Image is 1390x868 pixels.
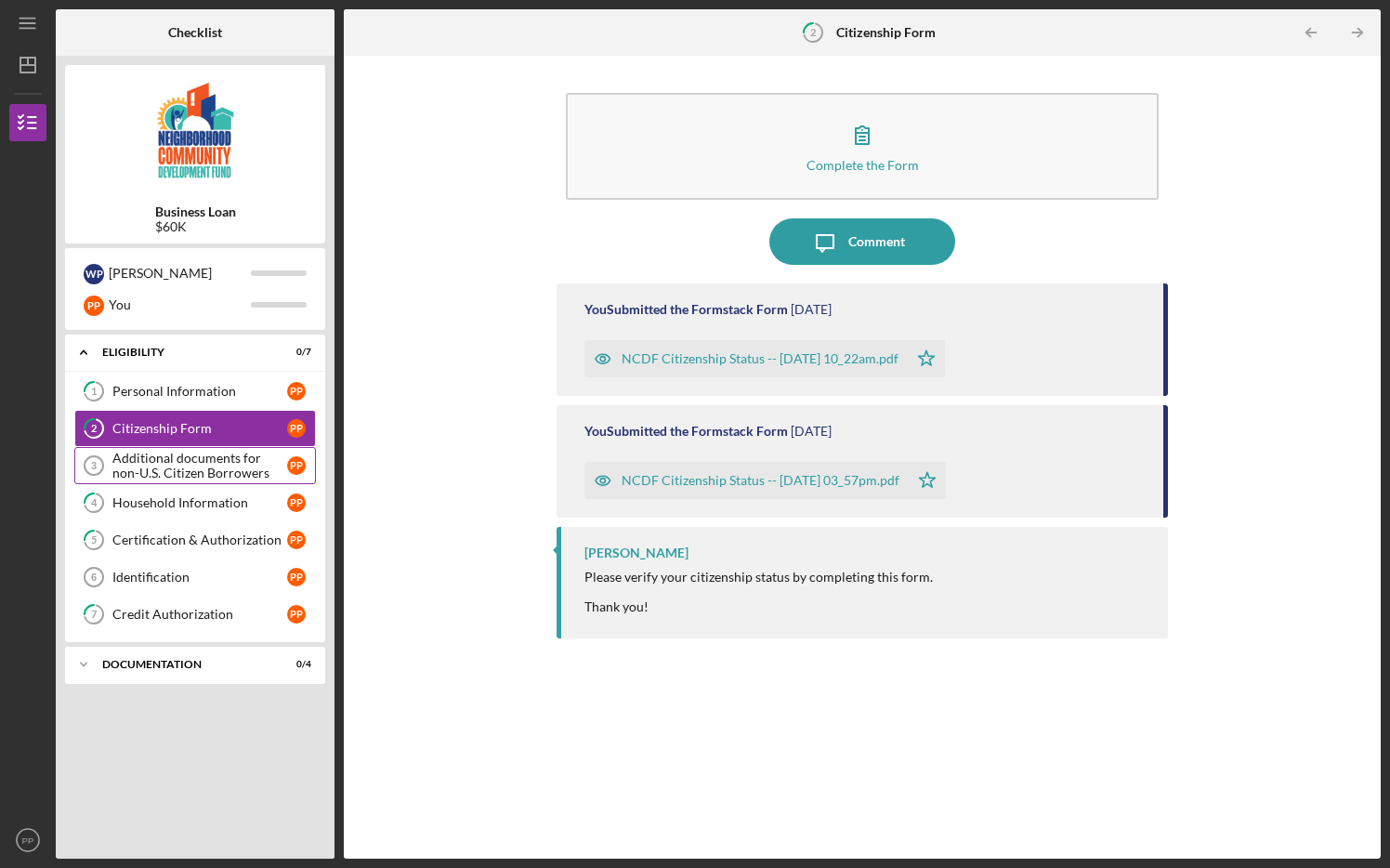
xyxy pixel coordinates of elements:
tspan: 7 [91,609,98,621]
div: Citizenship Form [112,421,287,436]
a: 4Household InformationPP [74,484,316,521]
div: 0 / 4 [278,659,311,670]
div: NCDF Citizenship Status -- [DATE] 03_57pm.pdf [622,473,899,488]
div: 0 / 7 [278,347,311,358]
div: Credit Authorization [112,607,287,622]
div: Identification [112,570,287,585]
div: Please verify your citizenship status by completing this form. [584,570,933,585]
a: 7Credit AuthorizationPP [74,596,316,633]
tspan: 2 [91,423,97,435]
time: 2025-07-08 19:57 [791,424,832,439]
text: PP [22,835,34,846]
div: You [109,289,251,321]
div: documentation [102,659,265,670]
div: W P [84,264,104,284]
div: Eligibility [102,347,265,358]
button: NCDF Citizenship Status -- [DATE] 03_57pm.pdf [584,462,946,499]
tspan: 6 [91,572,97,583]
a: 6IdentificationPP [74,559,316,596]
img: Product logo [65,74,325,186]
div: P P [287,531,306,549]
b: Citizenship Form [836,25,936,40]
a: 1Personal InformationPP [74,373,316,410]
a: 3Additional documents for non-U.S. Citizen BorrowersPP [74,447,316,484]
div: [PERSON_NAME] [109,257,251,289]
button: Comment [769,218,955,265]
div: P P [287,456,306,475]
div: $60K [155,219,236,234]
div: P P [287,605,306,624]
div: P P [287,568,306,586]
tspan: 1 [91,386,97,398]
button: NCDF Citizenship Status -- [DATE] 10_22am.pdf [584,340,945,377]
a: 5Certification & AuthorizationPP [74,521,316,559]
tspan: 2 [810,26,816,38]
div: P P [287,493,306,512]
div: Complete the Form [806,158,919,172]
button: Complete the Form [566,93,1159,200]
div: Personal Information [112,384,287,399]
tspan: 3 [91,460,97,471]
tspan: 4 [91,497,98,509]
div: P P [287,419,306,438]
div: You Submitted the Formstack Form [584,302,788,317]
div: You Submitted the Formstack Form [584,424,788,439]
a: 2Citizenship FormPP [74,410,316,447]
div: NCDF Citizenship Status -- [DATE] 10_22am.pdf [622,351,898,366]
div: Comment [848,218,905,265]
tspan: 5 [91,534,97,546]
div: Thank you! [584,599,933,614]
div: Household Information [112,495,287,510]
div: Additional documents for non-U.S. Citizen Borrowers [112,451,287,480]
button: PP [9,822,46,859]
div: P P [287,382,306,401]
div: [PERSON_NAME] [584,546,688,560]
b: Business Loan [155,204,236,219]
b: Checklist [168,25,222,40]
time: 2025-07-09 14:22 [791,302,832,317]
div: Certification & Authorization [112,533,287,547]
div: P P [84,296,104,316]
